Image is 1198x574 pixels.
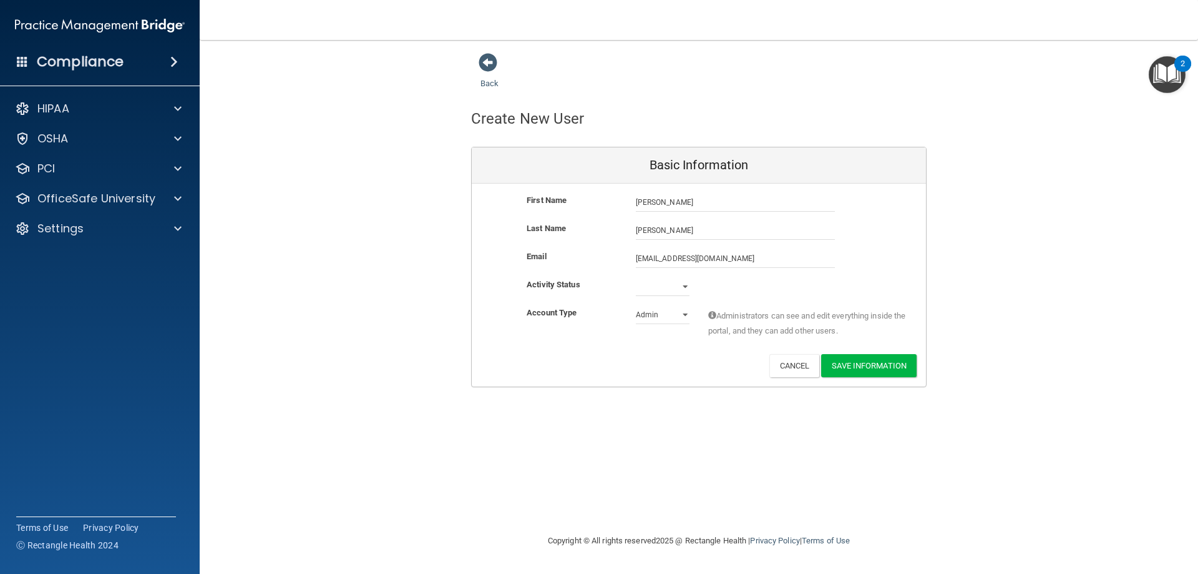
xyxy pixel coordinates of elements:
[15,161,182,176] a: PCI
[471,111,585,127] h4: Create New User
[37,161,55,176] p: PCI
[37,191,155,206] p: OfficeSafe University
[37,131,69,146] p: OSHA
[83,522,139,534] a: Privacy Policy
[708,309,907,339] span: Administrators can see and edit everything inside the portal, and they can add other users.
[15,101,182,116] a: HIPAA
[15,191,182,206] a: OfficeSafe University
[37,101,69,116] p: HIPAA
[37,221,84,236] p: Settings
[471,521,927,561] div: Copyright © All rights reserved 2025 @ Rectangle Health | |
[480,64,499,88] a: Back
[527,224,566,233] b: Last Name
[769,354,820,377] button: Cancel
[15,221,182,236] a: Settings
[16,539,119,552] span: Ⓒ Rectangle Health 2024
[37,53,124,71] h4: Compliance
[821,354,917,377] button: Save Information
[1149,56,1186,93] button: Open Resource Center, 2 new notifications
[527,280,580,289] b: Activity Status
[16,522,68,534] a: Terms of Use
[472,147,926,184] div: Basic Information
[750,536,799,545] a: Privacy Policy
[1181,64,1185,80] div: 2
[15,131,182,146] a: OSHA
[527,195,567,205] b: First Name
[527,252,547,261] b: Email
[15,13,185,38] img: PMB logo
[527,308,577,317] b: Account Type
[802,536,850,545] a: Terms of Use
